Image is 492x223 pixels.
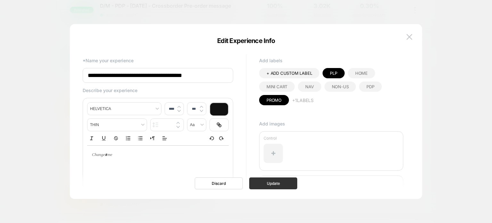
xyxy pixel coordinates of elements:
button: Italic [87,134,96,142]
button: Underline [99,134,108,142]
span: font [87,103,161,115]
span: Non-US [332,84,349,89]
span: Nav [305,84,314,89]
button: Bullet list [136,134,145,142]
p: Add labels [259,58,403,63]
img: down [176,126,180,128]
img: up [176,122,180,124]
span: + ADD CUSTOM LABEL [266,71,312,76]
span: PLP [330,71,337,76]
button: Ordered list [124,134,133,142]
span: PDP [366,84,374,89]
span: Edit Experience Info [217,37,275,45]
img: down [177,110,181,112]
span: fontWeight [87,119,147,131]
button: Update [249,177,297,189]
button: Discard [195,177,243,189]
span: Promo [266,98,282,103]
p: Add images [259,121,403,126]
span: Mini Cart [266,84,287,89]
button: +1Labels [292,95,314,106]
button: Right to Left [148,134,157,142]
p: *Name your experience [83,58,233,63]
p: Describe your experience [83,88,233,93]
img: line height [152,122,159,127]
img: close [406,34,412,39]
img: up [200,106,203,108]
span: transform [187,119,206,131]
span: Home [355,71,368,76]
span: Align [160,134,169,142]
img: up [177,106,181,108]
button: Strike [111,134,120,142]
p: Control [264,136,399,141]
img: down [200,110,203,112]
